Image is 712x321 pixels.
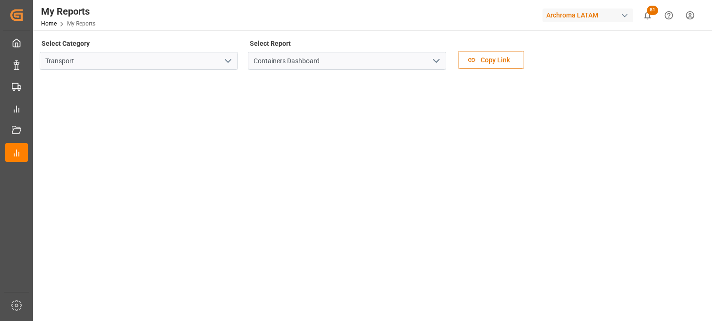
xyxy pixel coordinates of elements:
[41,20,57,27] a: Home
[248,37,292,50] label: Select Report
[220,54,235,68] button: open menu
[429,54,443,68] button: open menu
[458,51,524,69] button: Copy Link
[542,6,637,24] button: Archroma LATAM
[40,37,91,50] label: Select Category
[647,6,658,15] span: 81
[542,8,633,22] div: Archroma LATAM
[637,5,658,26] button: show 81 new notifications
[41,4,95,18] div: My Reports
[658,5,679,26] button: Help Center
[248,52,446,70] input: Type to search/select
[40,52,238,70] input: Type to search/select
[476,55,515,65] span: Copy Link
